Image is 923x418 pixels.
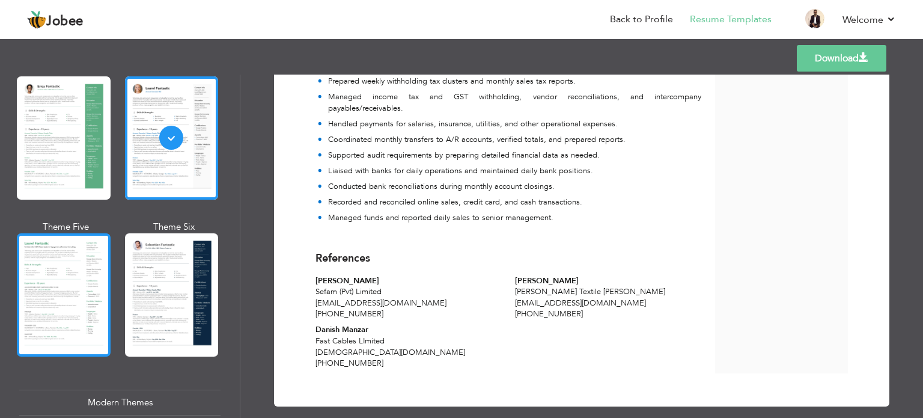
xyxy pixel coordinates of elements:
p: Supported audit requirements by preparing detailed financial data as needed. [328,150,702,161]
div: [PERSON_NAME] [515,275,701,287]
span: Jobee [46,15,84,28]
div: Modern Themes [19,390,221,416]
a: Welcome [842,13,896,27]
div: [PHONE_NUMBER] [315,358,502,369]
div: [PHONE_NUMBER] [515,309,701,320]
div: [PERSON_NAME] [315,275,502,287]
div: Sefam (Pvt) Limited [315,286,502,298]
div: [EMAIL_ADDRESS][DOMAIN_NAME] [515,298,701,309]
p: Managed funds and reported daily sales to senior management. [328,212,702,224]
span: References [315,251,370,266]
p: Conducted bank reconciliations during monthly account closings. [328,181,702,192]
p: Prepared weekly withholding tax clusters and monthly sales tax reports. [328,76,702,87]
p: Liaised with banks for daily operations and maintained daily bank positions. [328,165,702,177]
img: jobee.io [27,10,46,29]
div: [PERSON_NAME] Textile [PERSON_NAME] [515,286,701,298]
div: [PHONE_NUMBER] [315,309,502,320]
div: Fast Cables LImited [315,336,502,347]
div: Danish Manzar [315,324,502,336]
p: Recorded and reconciled online sales, credit card, and cash transactions. [328,197,702,208]
p: Managed income tax and GST withholding, vendor reconciliations, and intercompany payables/receiva... [328,91,702,114]
div: Theme Five [19,221,113,233]
a: Back to Profile [610,13,673,26]
a: Jobee [27,10,84,29]
a: Download [797,45,886,72]
div: [EMAIL_ADDRESS][DOMAIN_NAME] [315,298,502,309]
div: Theme Six [127,221,221,233]
a: Resume Templates [690,13,772,26]
img: Profile Img [805,9,824,28]
div: [DEMOGRAPHIC_DATA][DOMAIN_NAME] [315,347,502,358]
p: Handled payments for salaries, insurance, utilities, and other operational expenses. [328,118,702,130]
p: Coordinated monthly transfers to A/R accounts, verified totals, and prepared reports. [328,134,702,146]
